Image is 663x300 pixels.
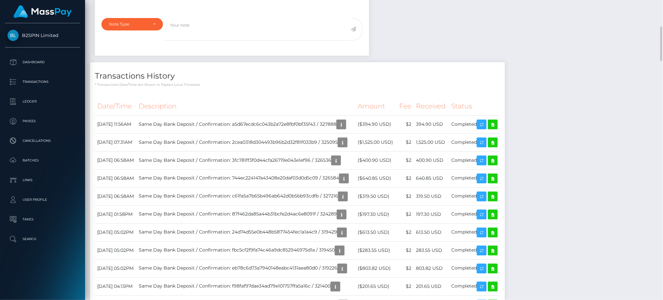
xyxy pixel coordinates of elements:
td: [DATE] 05:02PM [95,241,136,259]
td: Same Day Bank Deposit / Confirmation: 2cea0318d304493b96b2d32f81f033b9 / 325095 [136,133,355,151]
p: Dashboard [8,57,78,67]
td: [DATE] 06:58AM [95,151,136,169]
td: Same Day Bank Deposit / Confirmation: 3fc781ff3f0d44cfa26719e043e1ef96 / 326536 [136,151,355,169]
td: [DATE] 07:31AM [95,133,136,151]
td: $2 [397,169,414,187]
td: [DATE] 04:13PM [95,277,136,295]
th: Status [449,97,500,115]
td: Completed [449,169,500,187]
p: Batches [8,156,78,165]
td: Completed [449,151,500,169]
th: Fee [397,97,414,115]
td: Completed [449,187,500,205]
th: Date/Time [95,97,136,115]
td: [DATE] 01:58PM [95,205,136,223]
td: ($640.85 USD) [355,169,397,187]
td: 640.85 USD [414,169,449,187]
td: [DATE] 11:56AM [95,115,136,133]
td: $2 [397,259,414,277]
td: 394.90 USD [414,115,449,133]
td: Same Day Bank Deposit / Confirmation: eb78c6d73a7940148eabc4131aea80d0 / 319226 [136,259,355,277]
th: Amount [355,97,397,115]
td: $2 [397,205,414,223]
p: Search [8,234,78,244]
td: Same Day Bank Deposit / Confirmation: c61fa5a7b65b496ab642d0b5bb93cdfb / 327216 [136,187,355,205]
td: Completed [449,205,500,223]
td: $2 [397,151,414,169]
td: Same Day Bank Deposit / Confirmation: 24d74d55e0b448b5877454fec1a1a4c9 / 319429 [136,223,355,241]
p: Taxes [8,215,78,224]
a: User Profile [5,192,80,208]
a: Links [5,172,80,188]
td: $2 [397,115,414,133]
td: $2 [397,223,414,241]
td: 613.50 USD [414,223,449,241]
td: [DATE] 06:58AM [95,169,136,187]
a: Ledger [5,93,80,110]
p: User Profile [8,195,78,205]
td: ($803.82 USD) [355,259,397,277]
td: Completed [449,223,500,241]
td: Same Day Bank Deposit / Confirmation: a5d67ecdc6c043b2a72e8fbf0bf35f43 / 327888 [136,115,355,133]
p: * Transactions date/time are shown in payee's local timezone [95,82,500,87]
td: 319.50 USD [414,187,449,205]
td: Same Day Bank Deposit / Confirmation: 744ec224147a43408e20daf03d0d5c09 / 326584 [136,169,355,187]
th: Received [414,97,449,115]
a: Batches [5,152,80,169]
p: Cancellations [8,136,78,146]
td: Completed [449,277,500,295]
td: 803.82 USD [414,259,449,277]
h4: Transactions History [95,70,500,82]
span: B2SPIN Limited [5,32,80,38]
td: $2 [397,187,414,205]
td: ($201.65 USD) [355,277,397,295]
a: Taxes [5,211,80,228]
td: ($283.55 USD) [355,241,397,259]
td: ($394.90 USD) [355,115,397,133]
a: Cancellations [5,133,80,149]
a: Payees [5,113,80,129]
a: Transactions [5,74,80,90]
td: 400.90 USD [414,151,449,169]
td: $2 [397,241,414,259]
td: Same Day Bank Deposit / Confirmation: 87f462da85a44b31bcfe2d4ac6e8091f / 324289 [136,205,355,223]
td: 201.65 USD [414,277,449,295]
td: Same Day Bank Deposit / Confirmation: f98faf97dae34ad79e101757ffa5a16c / 321400 [136,277,355,295]
a: Search [5,231,80,247]
td: [DATE] 05:02PM [95,223,136,241]
td: [DATE] 05:02PM [95,259,136,277]
a: Dashboard [5,54,80,70]
td: $2 [397,277,414,295]
td: [DATE] 06:58AM [95,187,136,205]
p: Ledger [8,97,78,106]
img: MassPay Logo [13,5,72,18]
td: ($400.90 USD) [355,151,397,169]
p: Links [8,175,78,185]
td: ($1,525.00 USD) [355,133,397,151]
div: Note Type [109,22,148,27]
td: Completed [449,115,500,133]
p: Payees [8,116,78,126]
td: Completed [449,133,500,151]
td: 197.30 USD [414,205,449,223]
p: Transactions [8,77,78,87]
button: Note Type [101,18,163,30]
td: ($197.30 USD) [355,205,397,223]
th: Description [136,97,355,115]
td: $2 [397,133,414,151]
td: 1,525.00 USD [414,133,449,151]
td: ($319.50 USD) [355,187,397,205]
td: Completed [449,241,500,259]
img: B2SPIN Limited [8,30,19,41]
td: 283.55 USD [414,241,449,259]
td: ($613.50 USD) [355,223,397,241]
td: Same Day Bank Deposit / Confirmation: fbc5cf2f9fa74c46a9dc852946975d1a / 319450 [136,241,355,259]
td: Completed [449,259,500,277]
